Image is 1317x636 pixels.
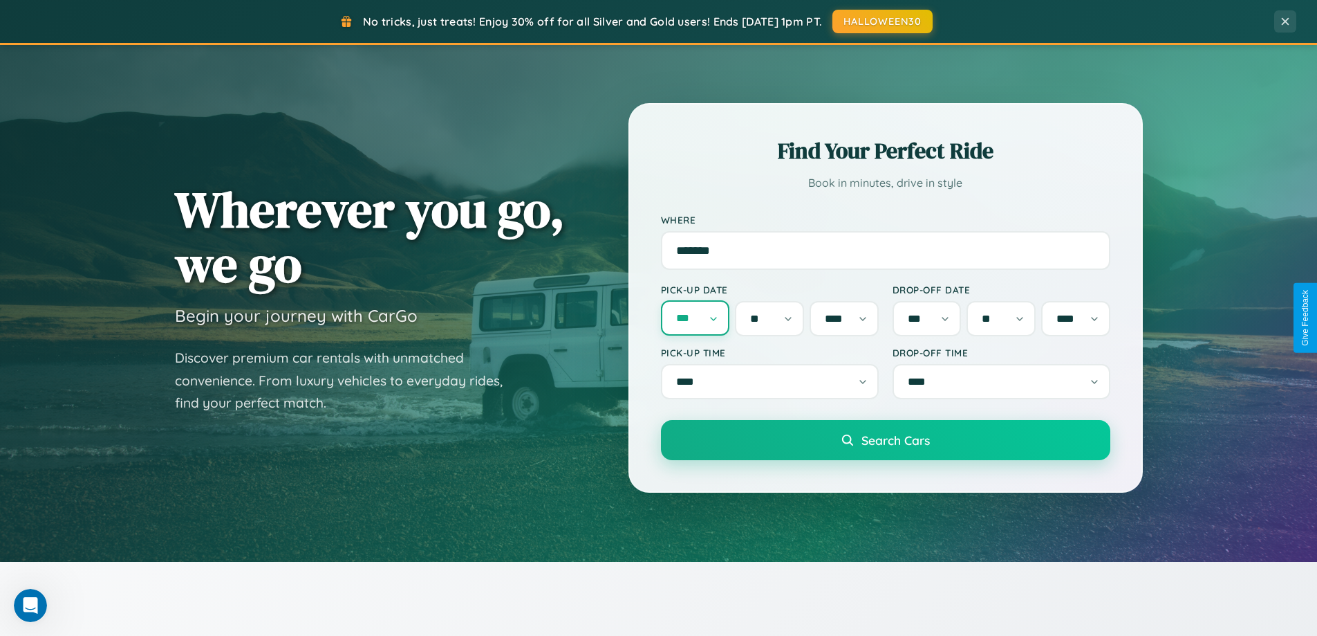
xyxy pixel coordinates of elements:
[893,347,1110,358] label: Drop-off Time
[893,284,1110,296] label: Drop-off Date
[175,347,521,415] p: Discover premium car rentals with unmatched convenience. From luxury vehicles to everyday rides, ...
[661,214,1110,226] label: Where
[14,589,47,622] iframe: Intercom live chat
[661,136,1110,166] h2: Find Your Perfect Ride
[1300,290,1310,346] div: Give Feedback
[175,305,418,326] h3: Begin your journey with CarGo
[661,347,879,358] label: Pick-up Time
[661,173,1110,193] p: Book in minutes, drive in style
[661,420,1110,460] button: Search Cars
[363,15,822,28] span: No tricks, just treats! Enjoy 30% off for all Silver and Gold users! Ends [DATE] 1pm PT.
[832,10,933,33] button: HALLOWEEN30
[175,182,565,291] h1: Wherever you go, we go
[661,284,879,296] label: Pick-up Date
[861,433,930,448] span: Search Cars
